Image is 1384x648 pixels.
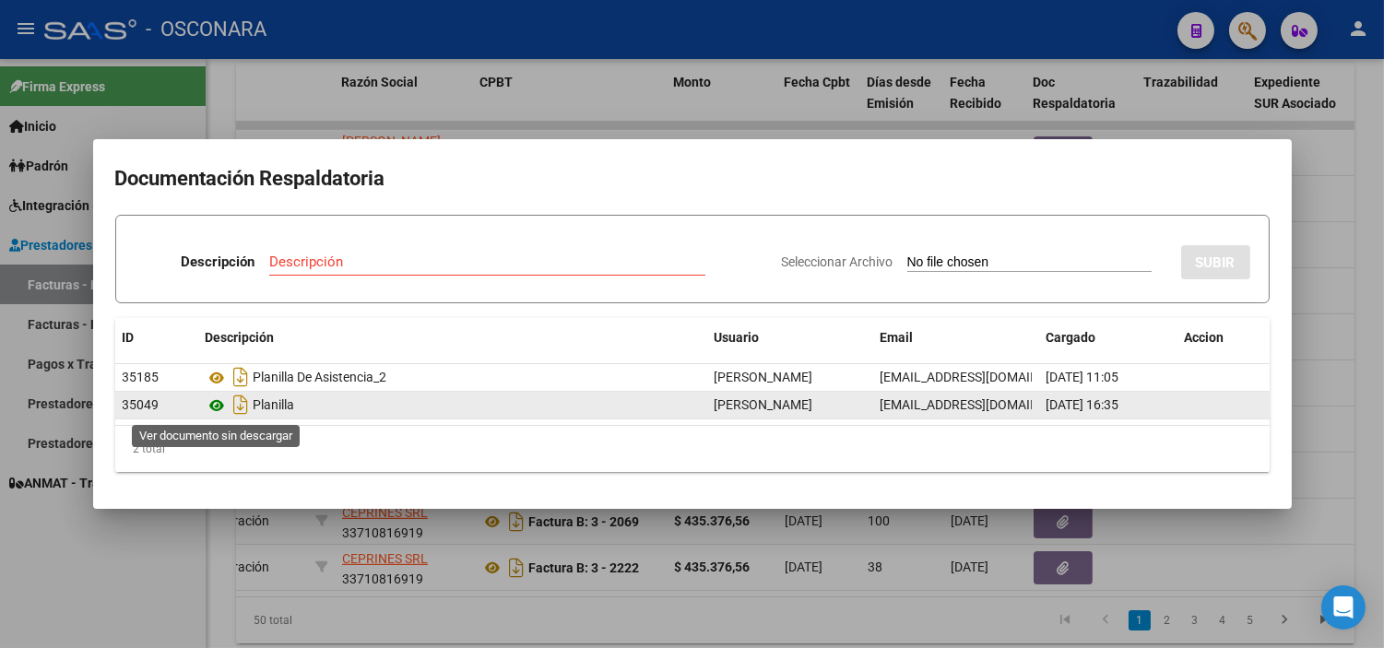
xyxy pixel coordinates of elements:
span: [DATE] 11:05 [1047,370,1119,384]
span: [PERSON_NAME] [715,397,813,412]
datatable-header-cell: Usuario [707,318,873,358]
datatable-header-cell: ID [115,318,198,358]
span: Usuario [715,330,760,345]
button: SUBIR [1181,245,1250,279]
datatable-header-cell: Accion [1177,318,1270,358]
span: [DATE] 16:35 [1047,397,1119,412]
div: Planilla [206,390,700,419]
span: ID [123,330,135,345]
i: Descargar documento [230,390,254,419]
div: Open Intercom Messenger [1321,585,1366,630]
span: [EMAIL_ADDRESS][DOMAIN_NAME] [881,397,1085,412]
h2: Documentación Respaldatoria [115,161,1270,196]
datatable-header-cell: Descripción [198,318,707,358]
span: 35185 [123,370,160,384]
span: Cargado [1047,330,1096,345]
span: Accion [1185,330,1224,345]
span: [EMAIL_ADDRESS][DOMAIN_NAME] [881,370,1085,384]
p: Descripción [181,252,254,273]
span: Seleccionar Archivo [782,254,893,269]
datatable-header-cell: Email [873,318,1039,358]
datatable-header-cell: Cargado [1039,318,1177,358]
div: 2 total [115,426,1270,472]
span: SUBIR [1196,254,1236,271]
div: Planilla De Asistencia_2 [206,362,700,392]
span: Descripción [206,330,275,345]
span: Email [881,330,914,345]
span: [PERSON_NAME] [715,370,813,384]
span: 35049 [123,397,160,412]
i: Descargar documento [230,362,254,392]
